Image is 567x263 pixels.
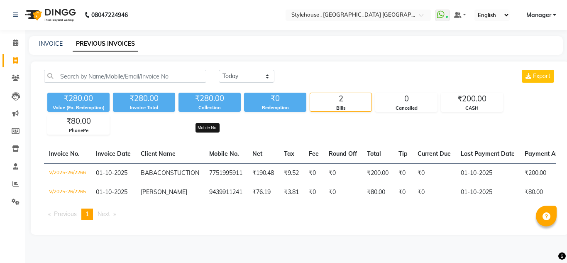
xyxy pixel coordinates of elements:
div: Mobile No. [196,123,220,133]
div: Value (Ex. Redemption) [47,104,110,111]
span: Fee [309,150,319,157]
span: Export [533,72,550,80]
div: PhonePe [48,127,109,134]
span: Next [98,210,110,218]
iframe: chat widget [532,230,559,255]
a: INVOICE [39,40,63,47]
div: Redemption [244,104,306,111]
td: 01-10-2025 [456,183,520,202]
td: ₹0 [324,183,362,202]
span: 01-10-2025 [96,188,127,196]
span: BABA [141,169,157,177]
div: ₹0 [244,93,306,104]
span: Invoice Date [96,150,131,157]
div: 0 [376,93,437,105]
div: ₹200.00 [441,93,503,105]
td: ₹76.19 [247,183,279,202]
span: Total [367,150,381,157]
td: ₹3.81 [279,183,304,202]
span: Manager [526,11,551,20]
span: Client Name [141,150,176,157]
span: 01-10-2025 [96,169,127,177]
div: Bills [310,105,371,112]
div: ₹80.00 [48,116,109,127]
span: Tax [284,150,294,157]
a: PREVIOUS INVOICES [73,37,138,52]
nav: Pagination [44,209,556,220]
div: Cancelled [376,105,437,112]
td: ₹0 [413,163,456,183]
span: Current Due [418,150,451,157]
span: Mobile No. [209,150,239,157]
img: logo [21,3,78,27]
div: Invoice Total [113,104,175,111]
td: ₹0 [393,183,413,202]
td: ₹0 [304,163,324,183]
td: ₹200.00 [362,163,393,183]
button: Export [522,70,554,83]
td: V/2025-26/2266 [44,163,91,183]
input: Search by Name/Mobile/Email/Invoice No [44,70,206,83]
div: Collection [178,104,241,111]
div: 2 [310,93,371,105]
span: 1 [86,210,89,218]
span: Tip [398,150,408,157]
td: ₹80.00 [362,183,393,202]
td: V/2025-26/2265 [44,183,91,202]
td: ₹190.48 [247,163,279,183]
div: CASH [441,105,503,112]
td: ₹0 [304,183,324,202]
span: [PERSON_NAME] [141,188,187,196]
td: 9439911241 [204,183,247,202]
td: 7751995911 [204,163,247,183]
span: Round Off [329,150,357,157]
td: ₹0 [413,183,456,202]
td: ₹0 [324,163,362,183]
span: Net [252,150,262,157]
b: 08047224946 [91,3,128,27]
span: CONSTUCTION [157,169,199,177]
td: ₹0 [393,163,413,183]
td: 01-10-2025 [456,163,520,183]
div: ₹280.00 [113,93,175,104]
td: ₹9.52 [279,163,304,183]
span: Previous [54,210,77,218]
div: ₹280.00 [178,93,241,104]
span: Invoice No. [49,150,80,157]
span: Last Payment Date [461,150,515,157]
div: ₹280.00 [47,93,110,104]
